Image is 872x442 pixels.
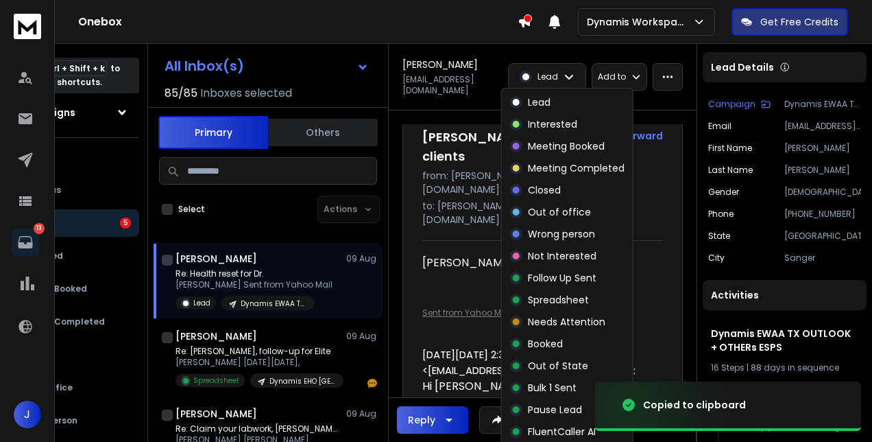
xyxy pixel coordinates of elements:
p: Email [708,121,731,132]
button: Primary [158,116,268,149]
p: State [708,231,730,242]
h1: [PERSON_NAME] [175,252,257,266]
p: Lead [193,298,210,308]
p: Not Interested [528,249,596,263]
p: from: [PERSON_NAME] <[EMAIL_ADDRESS][DOMAIN_NAME]> [422,169,663,196]
p: Meeting Completed [528,161,625,175]
p: [DATE][DATE] 2:39 PM, [PERSON_NAME] <[EMAIL_ADDRESS][DOMAIN_NAME]> wrote: [422,337,652,378]
p: Lead Details [711,60,774,74]
p: [PERSON_NAME] Sent from Yahoo Mail [175,279,332,290]
p: [DEMOGRAPHIC_DATA] [784,187,861,198]
p: FluentCaller AI [528,425,596,439]
h1: All Inbox(s) [165,59,244,73]
h1: [PERSON_NAME] [175,329,257,343]
p: Sanger [784,253,861,264]
h1: Dynamis EWAA TX OUTLOOK + OTHERs ESPS [711,327,858,354]
span: 85 / 85 [165,85,197,102]
a: Sent from Yahoo Mail for iPhone [422,307,554,318]
p: [PHONE_NUMBER] [784,209,861,220]
p: Campaign [708,99,755,110]
p: Wrong person [528,227,595,241]
p: 09 Aug [346,408,377,419]
h1: Re: Health reset for [PERSON_NAME] clients [422,108,571,166]
button: Forward [479,406,562,434]
p: Dynamis EHO [GEOGRAPHIC_DATA]-[GEOGRAPHIC_DATA]-[GEOGRAPHIC_DATA]-OK ALL ESPS Pre-Warmed [269,376,335,386]
p: [EMAIL_ADDRESS][DOMAIN_NAME] [784,121,861,132]
p: Needs Attention [528,315,605,329]
p: [PERSON_NAME] [784,143,861,154]
p: Lead [528,95,550,109]
p: Re: Claim your labwork, [PERSON_NAME] [175,423,340,434]
p: Meeting Completed [16,316,105,327]
p: Add to [598,71,626,82]
p: Dynamis EWAA TX OUTLOOK + OTHERs ESPS [784,99,861,110]
p: 09 Aug [346,253,377,264]
div: 5 [120,218,131,229]
h3: Inboxes selected [200,85,292,102]
img: logo [14,14,41,39]
p: Re: [PERSON_NAME], follow-up for Elite [175,346,340,357]
p: First Name [708,143,752,154]
span: Ctrl + Shift + k [40,60,107,76]
h1: Onebox [78,14,518,30]
p: Interested [528,117,577,131]
p: City [708,253,725,264]
p: to: [PERSON_NAME] <[EMAIL_ADDRESS][DOMAIN_NAME]> [422,199,663,226]
p: Booked [528,337,563,351]
div: | [711,362,858,373]
p: Press to check for shortcuts. [13,62,120,89]
p: Follow Up Sent [528,271,596,285]
span: 88 days in sequence [751,362,839,373]
p: 09 Aug [346,331,377,342]
p: Gender [708,187,739,198]
div: Activities [703,280,867,310]
button: Others [268,117,378,148]
p: [PERSON_NAME] [DATE][DATE], [175,357,340,368]
h1: [PERSON_NAME] [175,407,257,421]
p: Spreadsheet [528,293,589,307]
p: Meeting Booked [528,139,605,153]
span: J [14,401,41,428]
p: Dynamis Workspace [587,15,692,29]
p: 13 [34,223,45,234]
p: [PERSON_NAME] [784,165,861,176]
h1: [PERSON_NAME] [402,58,478,71]
p: [EMAIL_ADDRESS][DOMAIN_NAME] [402,74,500,96]
p: Spreadsheet [193,375,239,386]
p: Pause Lead [528,403,582,417]
div: Reply [408,413,435,427]
label: Select [178,204,205,215]
p: Get Free Credits [760,15,838,29]
p: Re: Health reset for Dr. [175,268,332,279]
p: Out of office [528,205,591,219]
div: Forward [620,129,663,143]
p: Phone [708,209,734,220]
p: Closed [528,183,561,197]
span: 16 Steps [711,362,744,373]
p: Out of State [528,359,588,373]
p: Bulk 1 Sent [528,381,577,395]
p: Lead [537,71,558,82]
p: Dynamis EWAA TX OUTLOOK + OTHERs ESPS [241,299,306,309]
p: Last Name [708,165,753,176]
p: [GEOGRAPHIC_DATA] [784,231,861,242]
